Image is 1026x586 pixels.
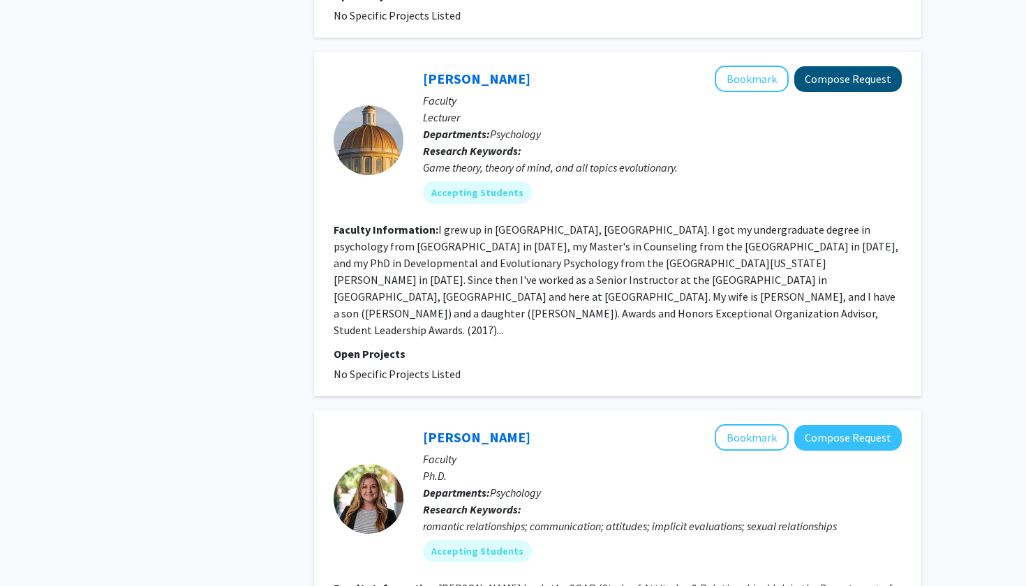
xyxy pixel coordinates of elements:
b: Departments: [423,486,490,499]
p: Lecturer [423,109,902,126]
button: Compose Request to Jeffrey Niehaus [794,66,902,92]
div: romantic relationships; communication; attitudes; implicit evaluations; sexual relationships [423,518,902,534]
button: Add Jeffrey Niehaus to Bookmarks [715,66,789,92]
span: Psychology [490,127,541,141]
iframe: Chat [10,523,59,576]
span: No Specific Projects Listed [334,367,461,381]
p: Faculty [423,451,902,467]
button: Compose Request to Lindsey Hicks [794,425,902,451]
button: Add Lindsey Hicks to Bookmarks [715,424,789,451]
b: Departments: [423,127,490,141]
mat-chip: Accepting Students [423,540,532,562]
div: Game theory, theory of mind, and all topics evolutionary. [423,159,902,176]
a: [PERSON_NAME] [423,70,530,87]
b: Faculty Information: [334,223,438,236]
b: Research Keywords: [423,502,521,516]
span: No Specific Projects Listed [334,8,461,22]
a: [PERSON_NAME] [423,428,530,446]
fg-read-more: I grew up in [GEOGRAPHIC_DATA], [GEOGRAPHIC_DATA]. I got my undergraduate degree in psychology fr... [334,223,898,337]
span: Psychology [490,486,541,499]
p: Open Projects [334,345,902,362]
p: Ph.D. [423,467,902,484]
mat-chip: Accepting Students [423,181,532,204]
p: Faculty [423,92,902,109]
b: Research Keywords: [423,144,521,158]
